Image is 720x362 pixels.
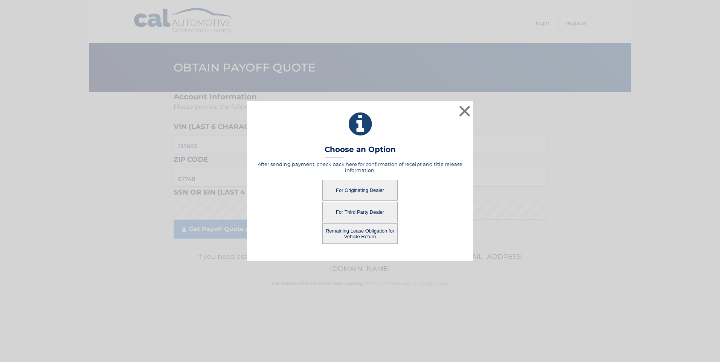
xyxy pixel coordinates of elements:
[457,103,472,119] button: ×
[322,202,398,222] button: For Third Party Dealer
[322,180,398,201] button: For Originating Dealer
[256,161,464,173] h5: After sending payment, check back here for confirmation of receipt and title release information.
[322,223,398,244] button: Remaining Lease Obligation for Vehicle Return
[325,145,396,158] h3: Choose an Option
